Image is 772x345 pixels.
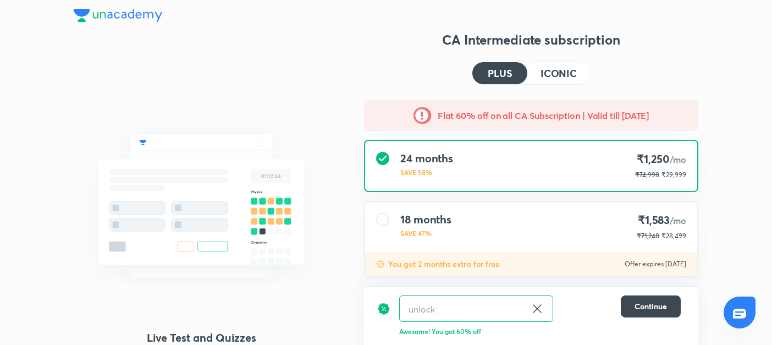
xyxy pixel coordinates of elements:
img: discount [377,295,390,322]
img: Company Logo [74,9,162,22]
button: PLUS [472,62,527,84]
h4: ₹1,250 [635,152,686,167]
p: You get 2 months extra for free [388,259,500,270]
span: Continue [635,301,667,312]
p: Awesome! You got 60% off [399,326,681,336]
input: Have a referral code? [400,296,526,322]
span: /mo [670,154,686,165]
p: SAVE 58% [400,167,453,177]
button: ICONIC [527,62,590,84]
h4: 24 months [400,152,453,165]
h4: PLUS [488,68,512,78]
span: /mo [670,215,686,226]
img: mock_test_quizes_521a5f770e.svg [74,110,329,302]
p: SAVE 47% [400,228,451,238]
button: Continue [621,295,681,317]
p: Offer expires [DATE] [625,260,686,269]
h3: CA Intermediate subscription [364,31,698,48]
p: ₹74,998 [635,170,659,180]
img: - [413,107,431,124]
p: ₹71,248 [637,231,659,241]
h5: Flat 60% off on all CA Subscription | Valid till [DATE] [438,109,649,122]
h4: ₹1,583 [637,213,686,228]
span: ₹29,999 [661,171,686,179]
img: discount [376,260,385,269]
h4: 18 months [400,213,451,226]
h4: ICONIC [541,68,577,78]
span: ₹28,499 [661,232,686,240]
